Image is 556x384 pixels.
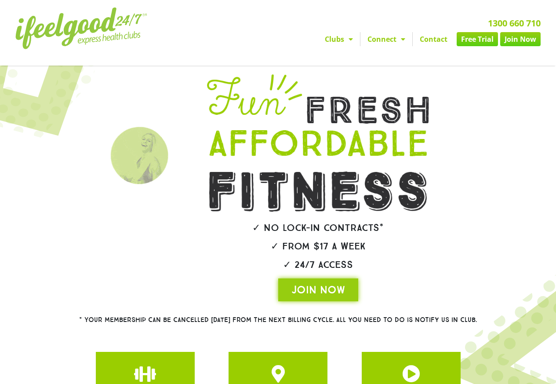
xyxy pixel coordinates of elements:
a: JOIN ONE OF OUR CLUBS [136,365,154,383]
h2: ✓ 24/7 Access [182,260,454,270]
h2: * Your membership can be cancelled [DATE] from the next billing cycle. All you need to do is noti... [47,317,509,323]
h2: ✓ No lock-in contracts* [182,223,454,233]
a: JOIN ONE OF OUR CLUBS [402,365,420,383]
h2: ✓ From $17 a week [182,241,454,251]
a: Free Trial [457,32,498,46]
a: Join Now [500,32,541,46]
a: Contact [413,32,454,46]
nav: Menu [202,32,541,46]
a: Connect [360,32,412,46]
span: JOIN NOW [291,283,345,297]
a: Clubs [318,32,360,46]
a: JOIN ONE OF OUR CLUBS [269,365,287,383]
a: JOIN NOW [278,278,358,301]
a: 1300 660 710 [488,17,541,29]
